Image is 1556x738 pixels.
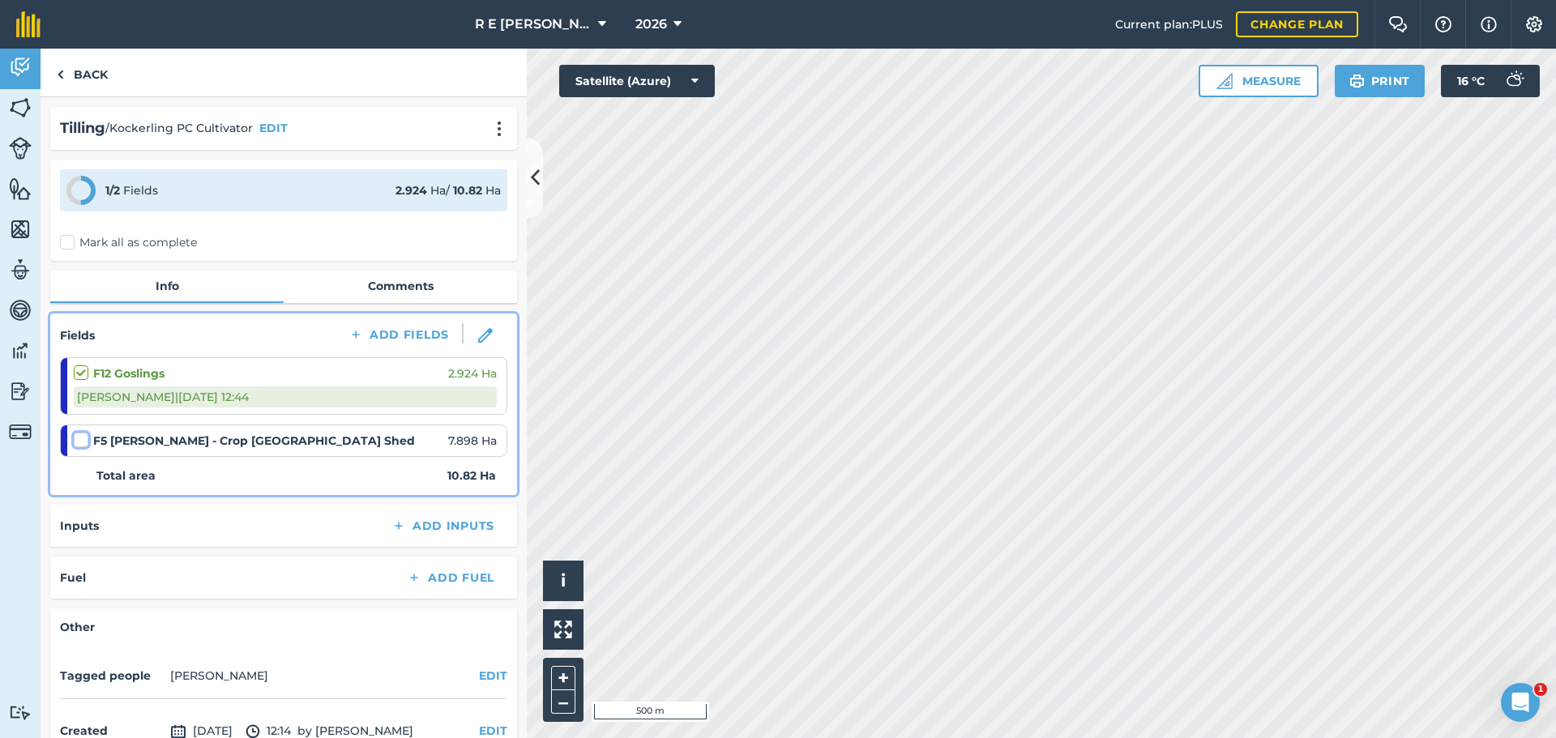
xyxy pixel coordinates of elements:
button: EDIT [479,667,507,685]
button: – [551,690,575,714]
button: EDIT [259,119,288,137]
button: Satellite (Azure) [559,65,715,97]
img: svg+xml;base64,PHN2ZyB4bWxucz0iaHR0cDovL3d3dy53My5vcmcvMjAwMC9zdmciIHdpZHRoPSI1NiIgaGVpZ2h0PSI2MC... [9,96,32,120]
span: R E [PERSON_NAME] [475,15,592,34]
strong: F5 [PERSON_NAME] - Crop [GEOGRAPHIC_DATA] Shed [93,432,415,450]
img: svg+xml;base64,PD94bWwgdmVyc2lvbj0iMS4wIiBlbmNvZGluZz0idXRmLTgiPz4KPCEtLSBHZW5lcmF0b3I6IEFkb2JlIE... [9,339,32,363]
img: svg+xml;base64,PHN2ZyB4bWxucz0iaHR0cDovL3d3dy53My5vcmcvMjAwMC9zdmciIHdpZHRoPSI5IiBoZWlnaHQ9IjI0Ii... [57,65,64,84]
strong: Total area [96,467,156,484]
strong: 1 / 2 [105,183,120,198]
span: 2026 [635,15,667,34]
button: 16 °C [1441,65,1540,97]
img: svg+xml;base64,PD94bWwgdmVyc2lvbj0iMS4wIiBlbmNvZGluZz0idXRmLTgiPz4KPCEtLSBHZW5lcmF0b3I6IEFkb2JlIE... [9,298,32,322]
img: svg+xml;base64,PHN2ZyB4bWxucz0iaHR0cDovL3d3dy53My5vcmcvMjAwMC9zdmciIHdpZHRoPSIxNyIgaGVpZ2h0PSIxNy... [1481,15,1497,34]
a: Info [50,271,284,301]
span: 7.898 Ha [448,432,497,450]
button: Add Fuel [394,566,507,589]
button: Add Fields [336,323,462,346]
span: 1 [1534,683,1547,696]
img: svg+xml;base64,PHN2ZyB3aWR0aD0iMTgiIGhlaWdodD0iMTgiIHZpZXdCb3g9IjAgMCAxOCAxOCIgZmlsbD0ibm9uZSIgeG... [478,328,493,343]
button: + [551,666,575,690]
button: i [543,561,583,601]
div: Fields [105,181,158,199]
img: A cog icon [1524,16,1544,32]
h4: Inputs [60,517,99,535]
button: Print [1335,65,1426,97]
button: Add Inputs [378,514,507,537]
h2: Tilling [60,117,105,140]
iframe: Intercom live chat [1501,683,1540,722]
img: Two speech bubbles overlapping with the left bubble in the forefront [1388,16,1408,32]
img: fieldmargin Logo [16,11,41,37]
strong: 2.924 [395,183,427,198]
img: A question mark icon [1434,16,1453,32]
h4: Fields [60,326,95,344]
div: Ha / Ha [395,181,501,199]
h4: Other [60,618,507,636]
img: svg+xml;base64,PD94bWwgdmVyc2lvbj0iMS4wIiBlbmNvZGluZz0idXRmLTgiPz4KPCEtLSBHZW5lcmF0b3I6IEFkb2JlIE... [9,137,32,160]
img: svg+xml;base64,PD94bWwgdmVyc2lvbj0iMS4wIiBlbmNvZGluZz0idXRmLTgiPz4KPCEtLSBHZW5lcmF0b3I6IEFkb2JlIE... [1498,65,1530,97]
img: svg+xml;base64,PHN2ZyB4bWxucz0iaHR0cDovL3d3dy53My5vcmcvMjAwMC9zdmciIHdpZHRoPSIyMCIgaGVpZ2h0PSIyNC... [489,121,509,137]
strong: 10.82 Ha [447,467,496,484]
img: svg+xml;base64,PD94bWwgdmVyc2lvbj0iMS4wIiBlbmNvZGluZz0idXRmLTgiPz4KPCEtLSBHZW5lcmF0b3I6IEFkb2JlIE... [9,705,32,720]
li: [PERSON_NAME] [170,667,268,685]
a: Comments [284,271,517,301]
img: svg+xml;base64,PD94bWwgdmVyc2lvbj0iMS4wIiBlbmNvZGluZz0idXRmLTgiPz4KPCEtLSBHZW5lcmF0b3I6IEFkb2JlIE... [9,258,32,282]
span: 16 ° C [1457,65,1485,97]
span: i [561,570,566,591]
img: svg+xml;base64,PD94bWwgdmVyc2lvbj0iMS4wIiBlbmNvZGluZz0idXRmLTgiPz4KPCEtLSBHZW5lcmF0b3I6IEFkb2JlIE... [9,55,32,79]
a: Change plan [1236,11,1358,37]
span: 2.924 Ha [448,365,497,382]
img: svg+xml;base64,PHN2ZyB4bWxucz0iaHR0cDovL3d3dy53My5vcmcvMjAwMC9zdmciIHdpZHRoPSI1NiIgaGVpZ2h0PSI2MC... [9,177,32,201]
label: Mark all as complete [60,234,197,251]
h4: Tagged people [60,667,164,685]
strong: F12 Goslings [93,365,165,382]
strong: 10.82 [453,183,482,198]
span: / Kockerling PC Cultivator [105,119,253,137]
img: svg+xml;base64,PD94bWwgdmVyc2lvbj0iMS4wIiBlbmNvZGluZz0idXRmLTgiPz4KPCEtLSBHZW5lcmF0b3I6IEFkb2JlIE... [9,379,32,403]
h4: Fuel [60,569,86,587]
img: svg+xml;base64,PHN2ZyB4bWxucz0iaHR0cDovL3d3dy53My5vcmcvMjAwMC9zdmciIHdpZHRoPSI1NiIgaGVpZ2h0PSI2MC... [9,217,32,241]
button: Measure [1199,65,1319,97]
img: svg+xml;base64,PHN2ZyB4bWxucz0iaHR0cDovL3d3dy53My5vcmcvMjAwMC9zdmciIHdpZHRoPSIxOSIgaGVpZ2h0PSIyNC... [1349,71,1365,91]
span: Current plan : PLUS [1115,15,1223,33]
img: Four arrows, one pointing top left, one top right, one bottom right and the last bottom left [554,621,572,638]
img: Ruler icon [1216,73,1233,89]
div: [PERSON_NAME] | [DATE] 12:44 [74,386,497,407]
a: Back [41,49,124,96]
img: svg+xml;base64,PD94bWwgdmVyc2lvbj0iMS4wIiBlbmNvZGluZz0idXRmLTgiPz4KPCEtLSBHZW5lcmF0b3I6IEFkb2JlIE... [9,420,32,443]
